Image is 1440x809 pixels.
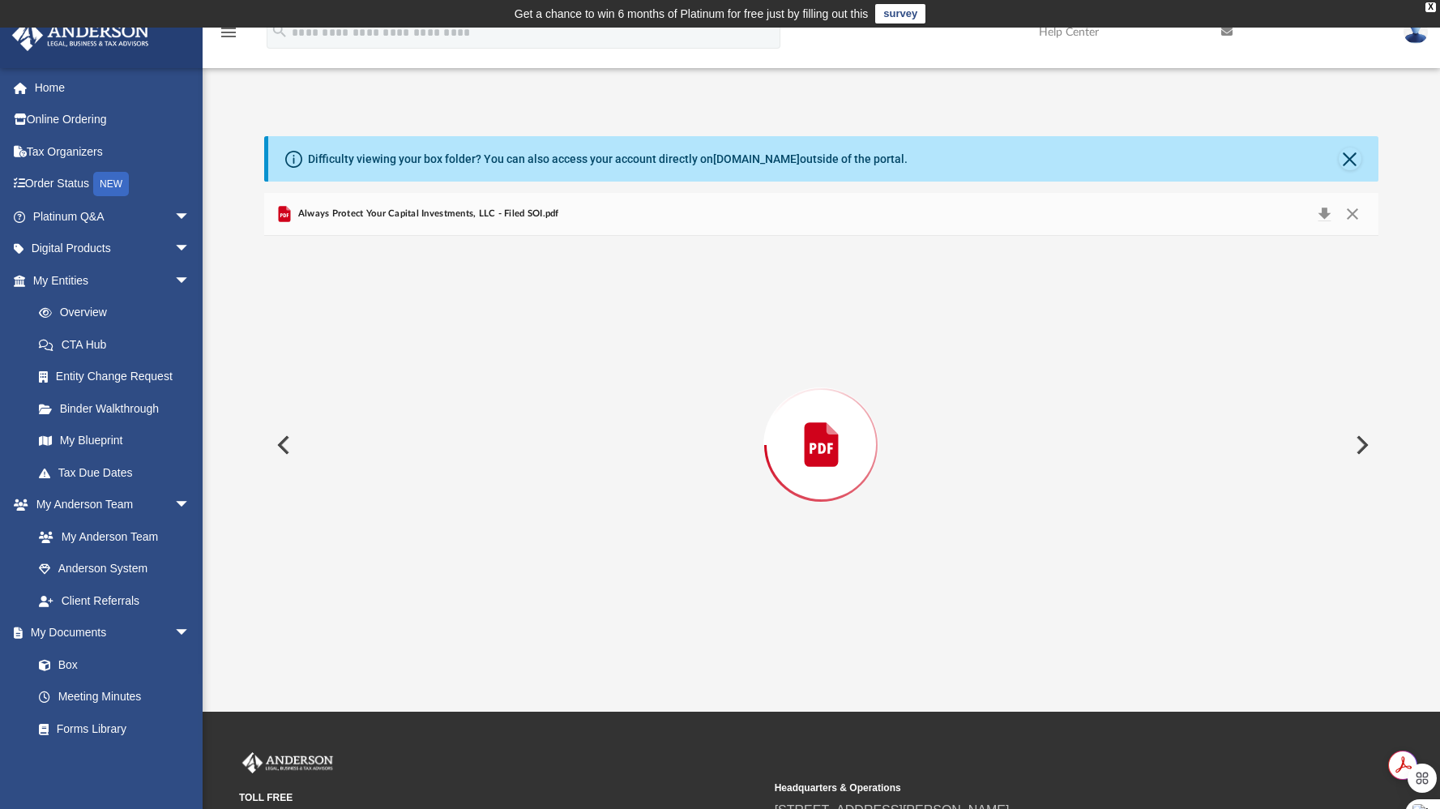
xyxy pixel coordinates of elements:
[775,781,1299,795] small: Headquarters & Operations
[23,648,199,681] a: Box
[1338,203,1367,225] button: Close
[11,104,215,136] a: Online Ordering
[174,489,207,522] span: arrow_drop_down
[23,456,215,489] a: Tax Due Dates
[11,135,215,168] a: Tax Organizers
[11,168,215,201] a: Order StatusNEW
[1343,422,1378,468] button: Next File
[7,19,154,51] img: Anderson Advisors Platinum Portal
[713,152,800,165] a: [DOMAIN_NAME]
[11,233,215,265] a: Digital Productsarrow_drop_down
[11,264,215,297] a: My Entitiesarrow_drop_down
[23,328,215,361] a: CTA Hub
[23,425,207,457] a: My Blueprint
[23,745,207,777] a: Notarize
[11,489,207,521] a: My Anderson Teamarrow_drop_down
[174,200,207,233] span: arrow_drop_down
[875,4,925,24] a: survey
[23,553,207,585] a: Anderson System
[11,617,207,649] a: My Documentsarrow_drop_down
[23,361,215,393] a: Entity Change Request
[11,71,215,104] a: Home
[239,752,336,773] img: Anderson Advisors Platinum Portal
[308,151,908,168] div: Difficulty viewing your box folder? You can also access your account directly on outside of the p...
[515,4,869,24] div: Get a chance to win 6 months of Platinum for free just by filling out this
[174,233,207,266] span: arrow_drop_down
[23,584,207,617] a: Client Referrals
[264,422,300,468] button: Previous File
[219,23,238,42] i: menu
[23,681,207,713] a: Meeting Minutes
[174,264,207,297] span: arrow_drop_down
[1425,2,1436,12] div: close
[239,790,763,805] small: TOLL FREE
[93,172,129,196] div: NEW
[23,392,215,425] a: Binder Walkthrough
[1339,148,1361,170] button: Close
[174,617,207,650] span: arrow_drop_down
[1310,203,1339,225] button: Download
[294,207,558,221] span: Always Protect Your Capital Investments, LLC - Filed SOI.pdf
[219,31,238,42] a: menu
[23,520,199,553] a: My Anderson Team
[1404,20,1428,44] img: User Pic
[11,200,215,233] a: Platinum Q&Aarrow_drop_down
[264,193,1378,654] div: Preview
[23,297,215,329] a: Overview
[23,713,199,745] a: Forms Library
[271,22,288,40] i: search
